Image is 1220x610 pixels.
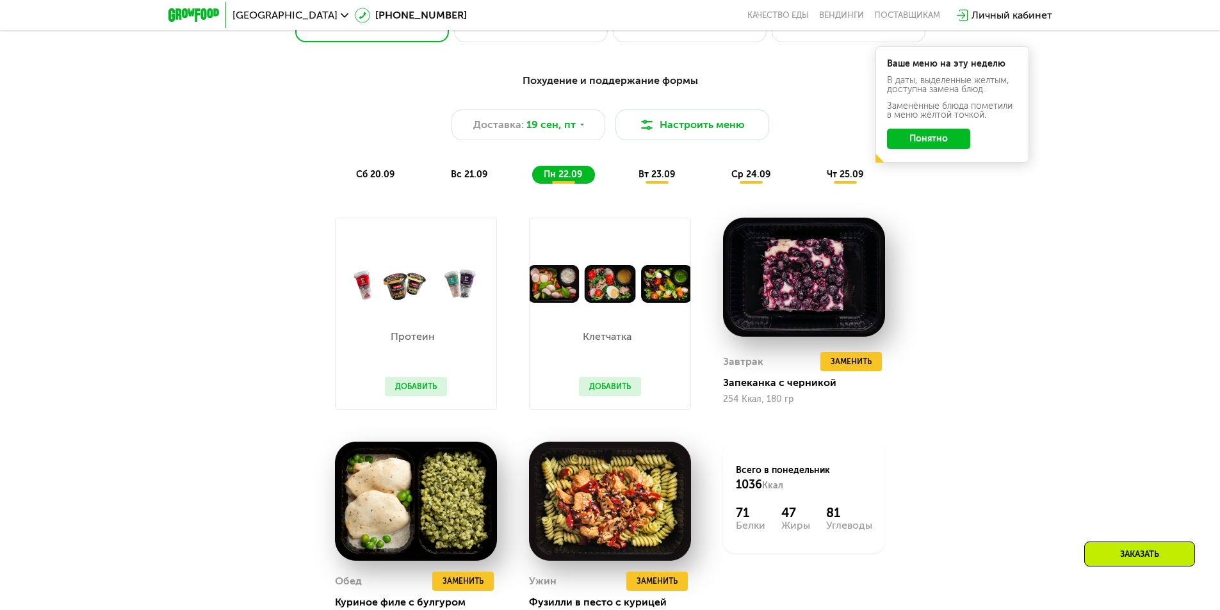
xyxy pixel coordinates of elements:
[451,169,487,180] span: вс 21.09
[736,520,765,531] div: Белки
[820,352,882,371] button: Заменить
[385,332,441,342] p: Протеин
[544,169,582,180] span: пн 22.09
[579,332,635,342] p: Клетчатка
[723,376,895,389] div: Запеканка с черникой
[626,572,688,591] button: Заменить
[529,572,557,591] div: Ужин
[637,575,678,588] span: Заменить
[529,596,701,609] div: Фузилли в песто с курицей
[335,572,362,591] div: Обед
[232,10,338,20] span: [GEOGRAPHIC_DATA]
[736,478,762,492] span: 1036
[579,377,641,396] button: Добавить
[355,8,467,23] a: [PHONE_NUMBER]
[747,10,809,20] a: Качество еды
[826,520,872,531] div: Углеводы
[887,102,1018,120] div: Заменённые блюда пометили в меню жёлтой точкой.
[826,505,872,520] div: 81
[723,394,885,405] div: 254 Ккал, 180 гр
[615,109,769,140] button: Настроить меню
[831,355,872,368] span: Заменить
[432,572,494,591] button: Заменить
[762,480,783,491] span: Ккал
[736,505,765,520] div: 71
[887,129,970,149] button: Понятно
[638,169,675,180] span: вт 23.09
[736,464,872,492] div: Всего в понедельник
[526,117,576,132] span: 19 сен, пт
[731,169,770,180] span: ср 24.09
[781,505,810,520] div: 47
[231,73,989,89] div: Похудение и поддержание формы
[827,169,863,180] span: чт 25.09
[385,377,447,396] button: Добавить
[874,10,940,20] div: поставщикам
[972,8,1052,23] div: Личный кабинет
[473,117,524,132] span: Доставка:
[781,520,810,531] div: Жиры
[723,352,763,371] div: Завтрак
[887,60,1018,68] div: Ваше меню на эту неделю
[443,575,484,588] span: Заменить
[887,76,1018,94] div: В даты, выделенные желтым, доступна замена блюд.
[819,10,864,20] a: Вендинги
[335,596,507,609] div: Куриное филе с булгуром
[356,169,394,180] span: сб 20.09
[1084,542,1195,566] div: Заказать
